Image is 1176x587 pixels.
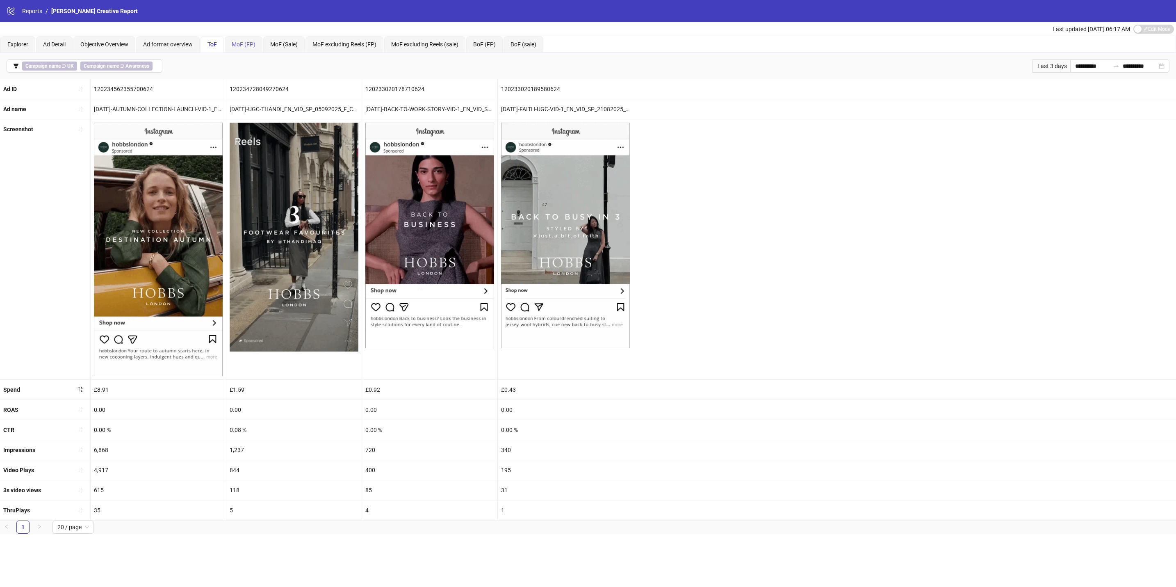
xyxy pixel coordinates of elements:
div: 118 [226,480,362,500]
b: UK [67,63,74,69]
img: Screenshot 120233020178710624 [365,123,494,348]
b: Campaign name [84,63,119,69]
div: 400 [362,460,497,480]
div: 4,917 [91,460,226,480]
li: / [46,7,48,16]
b: ROAS [3,407,18,413]
span: sort-ascending [77,126,83,132]
div: 85 [362,480,497,500]
span: right [37,524,42,529]
div: [DATE]-BACK-TO-WORK-STORY-VID-1_EN_VID_SP_16082025_F_CC_SC1_None_ [362,99,497,119]
span: MoF excluding Reels (FP) [312,41,376,48]
b: Ad name [3,106,26,112]
div: 195 [498,460,633,480]
span: Ad Detail [43,41,66,48]
span: sort-ascending [77,427,83,432]
span: MoF excluding Reels (sale) [391,41,458,48]
a: 1 [17,521,29,533]
span: sort-ascending [77,106,83,112]
span: sort-ascending [77,507,83,513]
span: MoF (FP) [232,41,255,48]
img: Screenshot 120234728049270624 [230,123,358,352]
span: MoF (Sale) [270,41,298,48]
div: £0.43 [498,380,633,400]
button: Campaign name ∋ UKCampaign name ∋ Awareness [7,59,162,73]
span: Ad format overview [143,41,193,48]
div: 340 [498,440,633,460]
div: 0.08 % [226,420,362,440]
b: Spend [3,386,20,393]
span: 20 / page [57,521,89,533]
div: 5 [226,500,362,520]
span: ∋ [22,62,77,71]
span: sort-ascending [77,467,83,473]
div: 615 [91,480,226,500]
div: 844 [226,460,362,480]
span: [PERSON_NAME] Creative Report [51,8,138,14]
div: £1.59 [226,380,362,400]
div: 35 [91,500,226,520]
div: [DATE]-UGC-THANDI_EN_VID_SP_05092025_F_CC_SC24_None_UGC [226,99,362,119]
b: Impressions [3,447,35,453]
b: CTR [3,427,14,433]
a: Reports [21,7,44,16]
li: 1 [16,521,30,534]
div: 120233020178710624 [362,79,497,99]
div: 0.00 [226,400,362,420]
span: ToF [207,41,217,48]
span: BoF (sale) [511,41,536,48]
div: 120234728049270624 [226,79,362,99]
b: Ad ID [3,86,17,92]
span: sort-ascending [77,86,83,92]
span: sort-ascending [77,487,83,493]
span: ∋ [80,62,153,71]
b: Campaign name [25,63,61,69]
b: Video Plays [3,467,34,473]
img: Screenshot 120233020189580624 [501,123,630,348]
li: Next Page [33,521,46,534]
span: sort-ascending [77,407,83,412]
span: Objective Overview [80,41,128,48]
span: filter [13,63,19,69]
span: Last updated [DATE] 06:17 AM [1053,26,1130,32]
b: 3s video views [3,487,41,493]
div: 0.00 [498,400,633,420]
div: 0.00 % [362,420,497,440]
div: 6,868 [91,440,226,460]
span: sort-descending [77,386,83,392]
div: 720 [362,440,497,460]
div: 1 [498,500,633,520]
span: to [1113,63,1119,69]
div: 120233020189580624 [498,79,633,99]
span: Explorer [7,41,28,48]
div: 120234562355700624 [91,79,226,99]
div: 4 [362,500,497,520]
span: BoF (FP) [473,41,496,48]
img: Screenshot 120234562355700624 [94,123,223,376]
div: 1,237 [226,440,362,460]
div: Page Size [52,521,94,534]
b: Awareness [125,63,149,69]
b: Screenshot [3,126,33,132]
div: 31 [498,480,633,500]
div: [DATE]-FAITH-UGC-VID-1_EN_VID_SP_21082025_F_CC_SC13_None_UGC [498,99,633,119]
div: £8.91 [91,380,226,400]
div: [DATE]-AUTUMN-COLLECTION-LAUNCH-VID-1_EN_VID_NI_02092025_F_CC_SC24_USP10_SEASONAL [91,99,226,119]
div: 0.00 % [498,420,633,440]
div: Last 3 days [1032,59,1070,73]
span: sort-ascending [77,447,83,452]
span: left [4,524,9,529]
div: £0.92 [362,380,497,400]
button: right [33,521,46,534]
div: 0.00 [362,400,497,420]
div: 0.00 [91,400,226,420]
span: swap-right [1113,63,1119,69]
b: ThruPlays [3,507,30,514]
div: 0.00 % [91,420,226,440]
